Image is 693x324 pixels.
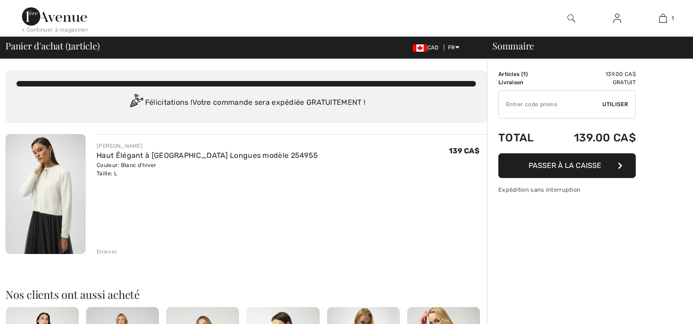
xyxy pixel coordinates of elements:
[16,94,476,112] div: Félicitations ! Votre commande sera expédiée GRATUITEMENT !
[413,44,427,52] img: Canadian Dollar
[498,122,548,153] td: Total
[97,161,318,178] div: Couleur: Blanc d'hiver Taille: L
[448,44,459,51] span: FR
[449,146,480,155] span: 139 CA$
[548,70,636,78] td: 139.00 CA$
[640,13,685,24] a: 1
[671,14,674,22] span: 1
[606,13,628,24] a: Se connecter
[567,13,575,24] img: recherche
[68,39,71,51] span: 1
[613,13,621,24] img: Mes infos
[529,161,601,170] span: Passer à la caisse
[523,71,526,77] span: 1
[548,78,636,86] td: Gratuit
[22,7,87,26] img: 1ère Avenue
[5,289,487,300] h2: Nos clients ont aussi acheté
[413,44,442,51] span: CAD
[659,13,667,24] img: Mon panier
[5,41,100,50] span: Panier d'achat ( article)
[97,151,318,160] a: Haut Élégant à [GEOGRAPHIC_DATA] Longues modèle 254955
[97,248,117,256] div: Enlever
[498,70,548,78] td: Articles ( )
[602,100,628,108] span: Utiliser
[498,78,548,86] td: Livraison
[5,134,86,254] img: Haut Élégant à Manches Longues modèle 254955
[127,94,145,112] img: Congratulation2.svg
[498,153,636,178] button: Passer à la caisse
[481,41,688,50] div: Sommaire
[22,26,88,34] div: < Continuer à magasiner
[498,185,636,194] div: Expédition sans interruption
[548,122,636,153] td: 139.00 CA$
[499,91,602,118] input: Code promo
[97,142,318,150] div: [PERSON_NAME]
